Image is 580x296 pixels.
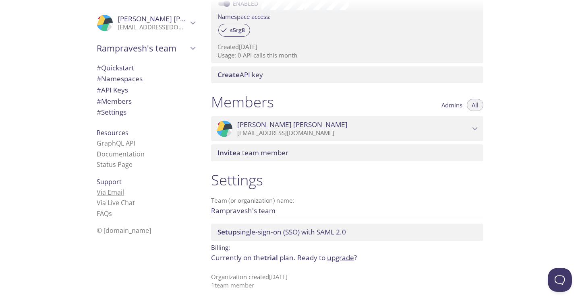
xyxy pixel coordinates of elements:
[297,253,357,262] span: Ready to ?
[90,107,201,118] div: Team Settings
[97,128,128,137] span: Resources
[211,171,483,189] h1: Settings
[264,253,278,262] span: trial
[97,150,145,158] a: Documentation
[97,63,134,72] span: Quickstart
[97,188,124,197] a: Via Email
[97,226,151,235] span: © [DOMAIN_NAME]
[217,70,263,79] span: API key
[211,241,483,253] p: Billing:
[237,129,470,137] p: [EMAIL_ADDRESS][DOMAIN_NAME]
[217,148,288,157] span: a team member
[97,209,112,218] a: FAQ
[90,62,201,74] div: Quickstart
[211,116,483,141] div: Rampravesh Yadav
[97,43,188,54] span: Rampravesh's team
[211,253,483,263] p: Currently on the plan.
[217,227,237,236] span: Setup
[90,38,201,59] div: Rampravesh's team
[97,160,133,169] a: Status Page
[211,93,274,111] h1: Members
[211,224,483,240] div: Setup SSO
[217,10,271,22] label: Namespace access:
[90,73,201,84] div: Namespaces
[118,14,228,23] span: [PERSON_NAME] [PERSON_NAME]
[97,107,126,117] span: Settings
[97,107,101,117] span: #
[97,74,101,83] span: #
[211,66,483,83] div: Create API Key
[217,70,240,79] span: Create
[90,10,201,36] div: Rampravesh Yadav
[467,99,483,111] button: All
[90,96,201,107] div: Members
[217,227,346,236] span: single-sign-on (SSO) with SAML 2.0
[97,97,132,106] span: Members
[97,139,135,148] a: GraphQL API
[211,197,295,203] label: Team (or organization) name:
[327,253,354,262] a: upgrade
[217,51,477,60] p: Usage: 0 API calls this month
[217,148,236,157] span: Invite
[225,27,250,34] span: s5rg8
[97,63,101,72] span: #
[97,85,101,95] span: #
[217,43,477,51] p: Created [DATE]
[437,99,467,111] button: Admins
[97,198,135,207] a: Via Live Chat
[218,24,250,37] div: s5rg8
[97,97,101,106] span: #
[211,273,483,290] p: Organization created [DATE] 1 team member
[109,209,112,218] span: s
[211,144,483,161] div: Invite a team member
[90,84,201,96] div: API Keys
[97,74,143,83] span: Namespaces
[97,85,128,95] span: API Keys
[97,177,122,186] span: Support
[548,268,572,292] iframe: Help Scout Beacon - Open
[237,120,348,129] span: [PERSON_NAME] [PERSON_NAME]
[118,23,188,31] p: [EMAIL_ADDRESS][DOMAIN_NAME]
